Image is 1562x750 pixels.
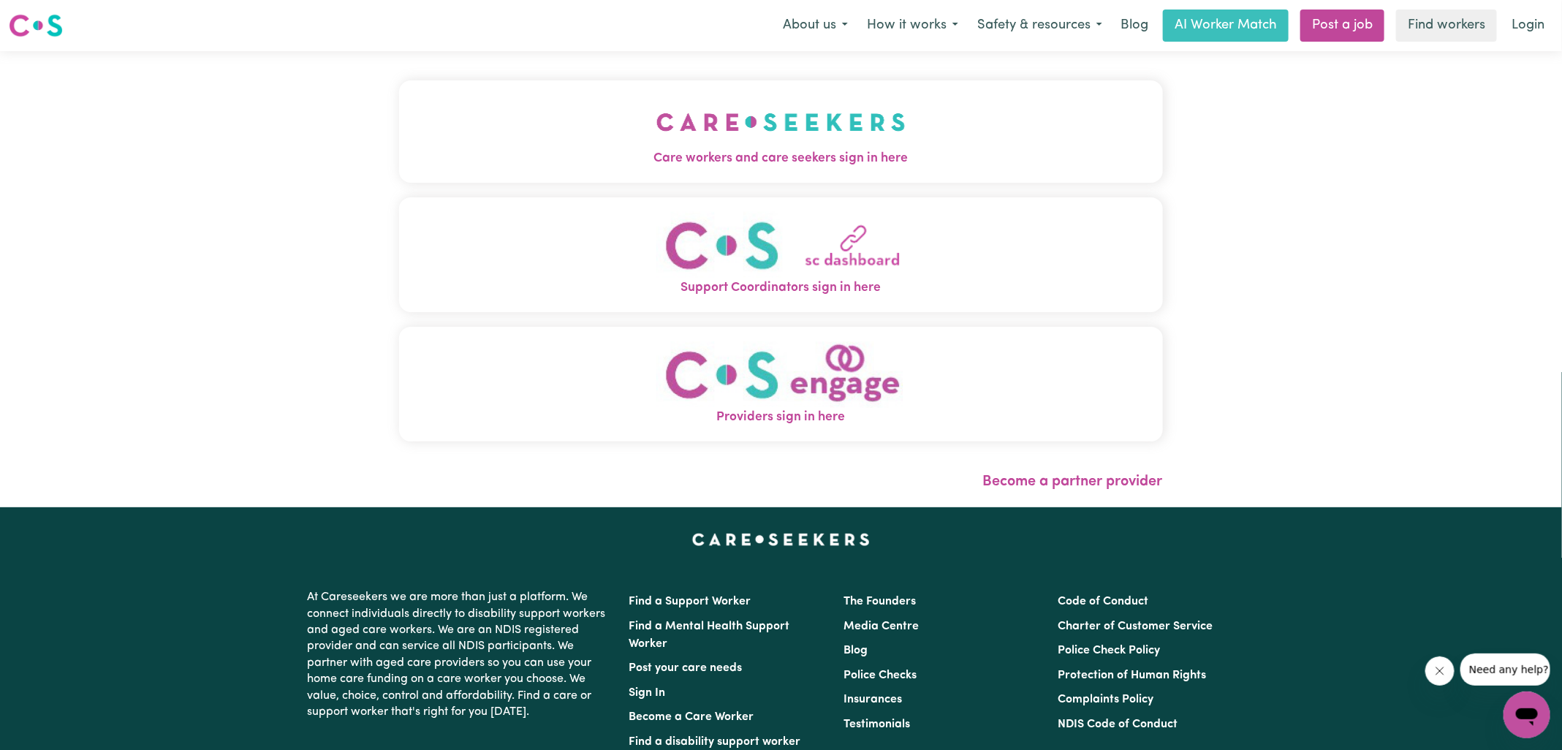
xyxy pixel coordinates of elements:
button: How it works [857,10,968,41]
span: Providers sign in here [399,408,1163,427]
a: Protection of Human Rights [1058,670,1206,681]
a: Code of Conduct [1058,596,1148,607]
a: Find a Mental Health Support Worker [629,621,790,650]
iframe: Close message [1425,656,1455,686]
a: Find a disability support worker [629,736,801,748]
a: Sign In [629,687,666,699]
a: Login [1503,10,1553,42]
a: Careseekers logo [9,9,63,42]
button: Care workers and care seekers sign in here [399,80,1163,183]
span: Support Coordinators sign in here [399,279,1163,298]
button: About us [773,10,857,41]
a: AI Worker Match [1163,10,1289,42]
a: Testimonials [843,719,910,730]
button: Support Coordinators sign in here [399,197,1163,312]
a: Post a job [1300,10,1384,42]
a: Insurances [843,694,902,705]
a: The Founders [843,596,916,607]
a: Find workers [1396,10,1497,42]
a: Become a partner provider [983,474,1163,489]
a: Charter of Customer Service [1058,621,1213,632]
a: Careseekers home page [692,534,870,545]
iframe: Message from company [1460,654,1550,686]
a: Police Checks [843,670,917,681]
a: NDIS Code of Conduct [1058,719,1178,730]
button: Providers sign in here [399,327,1163,442]
span: Care workers and care seekers sign in here [399,149,1163,168]
p: At Careseekers we are more than just a platform. We connect individuals directly to disability su... [308,583,612,726]
a: Complaints Policy [1058,694,1153,705]
img: Careseekers logo [9,12,63,39]
button: Safety & resources [968,10,1112,41]
a: Media Centre [843,621,919,632]
a: Become a Care Worker [629,711,754,723]
a: Police Check Policy [1058,645,1160,656]
a: Blog [1112,10,1157,42]
a: Blog [843,645,868,656]
a: Find a Support Worker [629,596,751,607]
a: Post your care needs [629,662,743,674]
iframe: Button to launch messaging window [1504,692,1550,738]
